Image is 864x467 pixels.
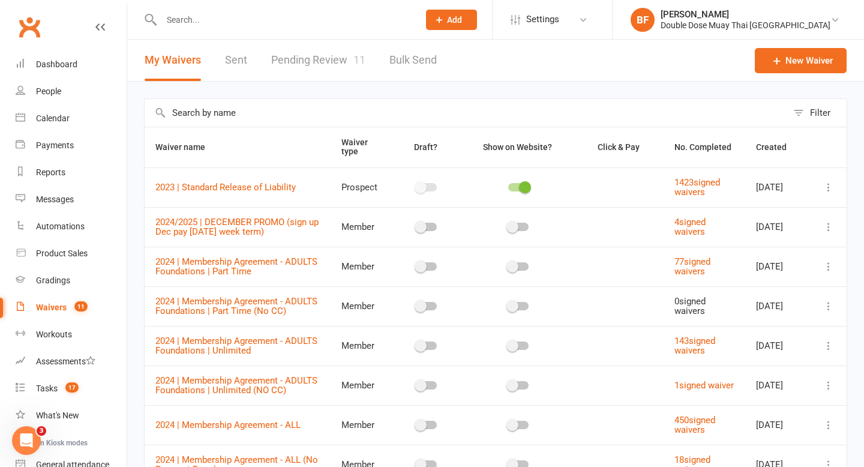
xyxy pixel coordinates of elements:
div: Payments [36,140,74,150]
button: Filter [787,99,847,127]
button: Add [426,10,477,30]
div: Automations [36,221,85,231]
button: Click & Pay [587,140,653,154]
iframe: Intercom live chat [12,426,41,455]
a: What's New [16,402,127,429]
th: Waiver type [331,127,392,167]
button: My Waivers [145,40,201,81]
a: 450signed waivers [674,415,715,436]
td: Member [331,286,392,326]
div: Messages [36,194,74,204]
div: Workouts [36,330,72,339]
a: 77signed waivers [674,256,710,277]
td: [DATE] [745,167,811,207]
td: [DATE] [745,405,811,445]
a: Automations [16,213,127,240]
div: BF [631,8,655,32]
a: 2024/2025 | DECEMBER PROMO (sign up Dec pay [DATE] week term) [155,217,319,238]
div: Gradings [36,276,70,285]
a: 1signed waiver [674,380,734,391]
div: Assessments [36,357,95,366]
span: Show on Website? [483,142,552,152]
a: 2023 | Standard Release of Liability [155,182,296,193]
a: Payments [16,132,127,159]
div: What's New [36,411,79,420]
button: Show on Website? [472,140,565,154]
td: [DATE] [745,326,811,366]
a: New Waiver [755,48,847,73]
td: Member [331,207,392,247]
td: Prospect [331,167,392,207]
div: People [36,86,61,96]
span: 17 [65,382,79,393]
span: Created [756,142,800,152]
span: 11 [353,53,365,66]
a: Dashboard [16,51,127,78]
a: Product Sales [16,240,127,267]
td: Member [331,247,392,286]
a: 4signed waivers [674,217,706,238]
span: Settings [526,6,559,33]
div: Reports [36,167,65,177]
a: Gradings [16,267,127,294]
input: Search by name [145,99,787,127]
div: Dashboard [36,59,77,69]
td: Member [331,366,392,405]
a: 2024 | Membership Agreement - ADULTS Foundations | Unlimited [155,336,317,357]
div: Tasks [36,384,58,393]
td: Member [331,326,392,366]
a: People [16,78,127,105]
th: No. Completed [664,127,745,167]
a: 2024 | Membership Agreement - ADULTS Foundations | Part Time (No CC) [155,296,317,317]
td: Member [331,405,392,445]
div: Double Dose Muay Thai [GEOGRAPHIC_DATA] [661,20,830,31]
span: Waiver name [155,142,218,152]
td: [DATE] [745,207,811,247]
span: 0 signed waivers [674,296,706,317]
span: 11 [74,301,88,312]
a: Calendar [16,105,127,132]
button: Waiver name [155,140,218,154]
td: [DATE] [745,286,811,326]
span: 3 [37,426,46,436]
a: 2024 | Membership Agreement - ALL [155,420,301,430]
span: Draft? [414,142,437,152]
td: [DATE] [745,366,811,405]
a: Waivers 11 [16,294,127,321]
span: Add [447,15,462,25]
div: [PERSON_NAME] [661,9,830,20]
button: Created [756,140,800,154]
a: Clubworx [14,12,44,42]
a: 2024 | Membership Agreement - ADULTS Foundations | Part Time [155,256,317,277]
a: Pending Review11 [271,40,365,81]
a: Reports [16,159,127,186]
a: Bulk Send [389,40,437,81]
a: 2024 | Membership Agreement - ADULTS Foundations | Unlimited (NO CC) [155,375,317,396]
div: Calendar [36,113,70,123]
a: 143signed waivers [674,336,715,357]
a: Messages [16,186,127,213]
div: Filter [810,106,830,120]
div: Waivers [36,303,67,312]
a: Sent [225,40,247,81]
button: Draft? [403,140,451,154]
a: Workouts [16,321,127,348]
td: [DATE] [745,247,811,286]
a: Tasks 17 [16,375,127,402]
div: Product Sales [36,249,88,258]
input: Search... [158,11,410,28]
a: 1423signed waivers [674,177,720,198]
a: Assessments [16,348,127,375]
span: Click & Pay [598,142,640,152]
